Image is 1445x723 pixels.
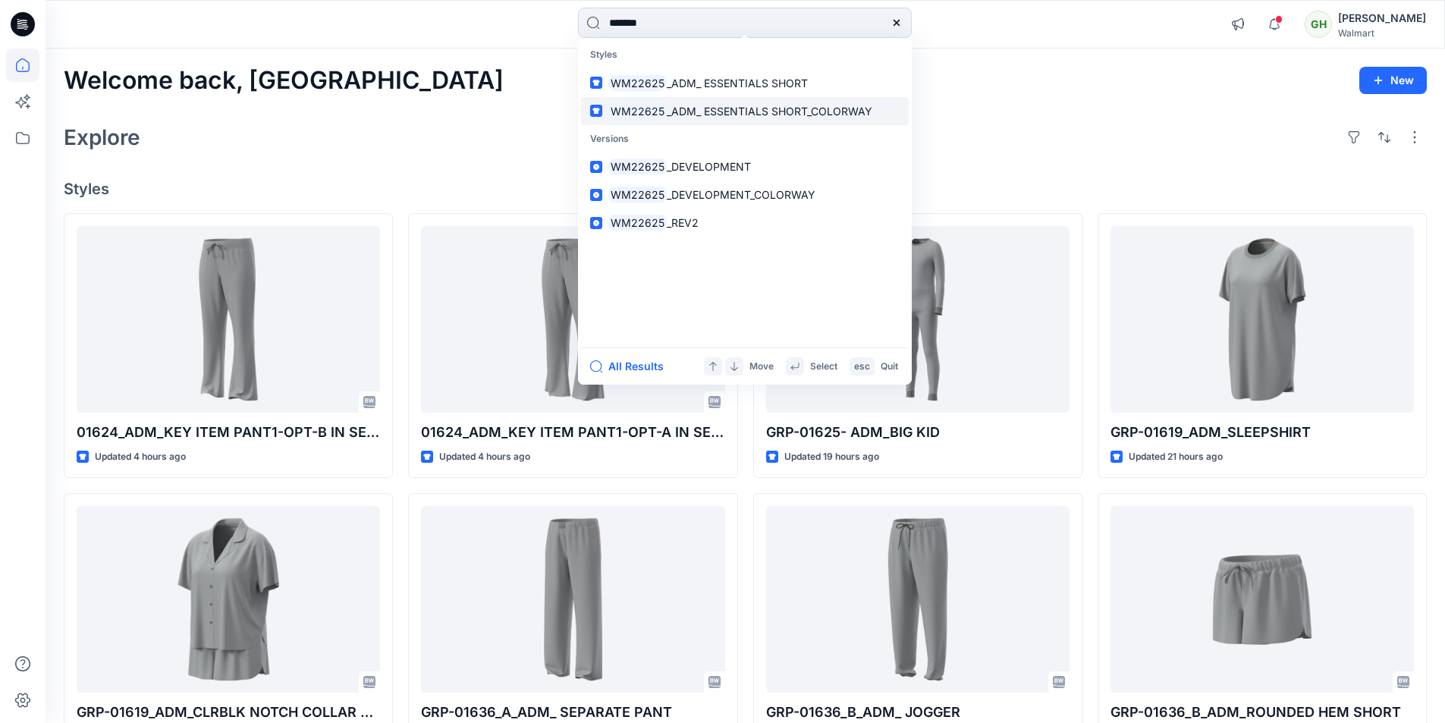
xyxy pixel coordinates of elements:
[581,41,909,69] p: Styles
[766,226,1070,413] a: GRP-01625- ADM_BIG KID
[581,152,909,181] a: WM22625_DEVELOPMENT
[667,188,815,201] span: _DEVELOPMENT_COLORWAY
[64,67,504,95] h2: Welcome back, [GEOGRAPHIC_DATA]
[421,702,724,723] p: GRP-01636_A_ADM_ SEPARATE PANT
[667,77,808,90] span: _ADM_ ESSENTIALS SHORT
[77,226,380,413] a: 01624_ADM_KEY ITEM PANT1-OPT-B IN SEAM-29
[77,506,380,693] a: GRP-01619_ADM_CLRBLK NOTCH COLLAR SHORT SET
[881,359,898,375] p: Quit
[77,702,380,723] p: GRP-01619_ADM_CLRBLK NOTCH COLLAR SHORT SET
[766,422,1070,443] p: GRP-01625- ADM_BIG KID
[784,449,879,465] p: Updated 19 hours ago
[1338,27,1426,39] div: Walmart
[581,97,909,125] a: WM22625_ADM_ ESSENTIALS SHORT_COLORWAY
[421,506,724,693] a: GRP-01636_A_ADM_ SEPARATE PANT
[608,186,667,203] mark: WM22625
[95,449,186,465] p: Updated 4 hours ago
[1359,67,1427,94] button: New
[581,181,909,209] a: WM22625_DEVELOPMENT_COLORWAY
[64,125,140,149] h2: Explore
[667,105,872,118] span: _ADM_ ESSENTIALS SHORT_COLORWAY
[667,160,751,173] span: _DEVELOPMENT
[1110,506,1414,693] a: GRP-01636_B_ADM_ROUNDED HEM SHORT
[1110,422,1414,443] p: GRP-01619_ADM_SLEEPSHIRT
[766,702,1070,723] p: GRP-01636_B_ADM_ JOGGER
[608,102,667,120] mark: WM22625
[64,180,1427,198] h4: Styles
[608,158,667,175] mark: WM22625
[1110,226,1414,413] a: GRP-01619_ADM_SLEEPSHIRT
[608,214,667,231] mark: WM22625
[590,357,674,376] button: All Results
[766,506,1070,693] a: GRP-01636_B_ADM_ JOGGER
[581,125,909,153] p: Versions
[854,359,870,375] p: esc
[1110,702,1414,723] p: GRP-01636_B_ADM_ROUNDED HEM SHORT
[421,422,724,443] p: 01624_ADM_KEY ITEM PANT1-OPT-A IN SEAM-27
[77,422,380,443] p: 01624_ADM_KEY ITEM PANT1-OPT-B IN SEAM-29
[1305,11,1332,38] div: GH
[439,449,530,465] p: Updated 4 hours ago
[749,359,774,375] p: Move
[667,216,699,229] span: _REV2
[581,209,909,237] a: WM22625_REV2
[608,74,667,92] mark: WM22625
[810,359,837,375] p: Select
[421,226,724,413] a: 01624_ADM_KEY ITEM PANT1-OPT-A IN SEAM-27
[581,69,909,97] a: WM22625_ADM_ ESSENTIALS SHORT
[1129,449,1223,465] p: Updated 21 hours ago
[1338,9,1426,27] div: [PERSON_NAME]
